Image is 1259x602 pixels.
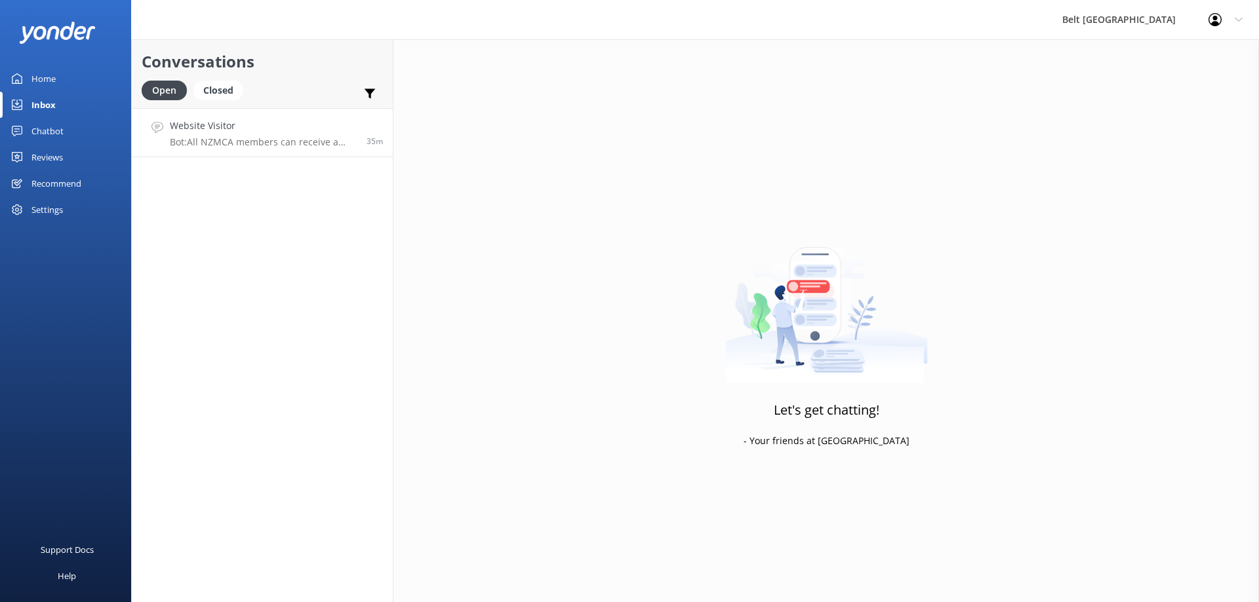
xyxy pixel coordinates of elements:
[170,119,357,133] h4: Website Visitor
[31,170,81,197] div: Recommend
[132,108,393,157] a: Website VisitorBot:All NZMCA members can receive a 10% discount when booking 3 or more nights. Pl...
[170,136,357,148] p: Bot: All NZMCA members can receive a 10% discount when booking 3 or more nights. Please contact u...
[193,83,250,97] a: Closed
[41,536,94,563] div: Support Docs
[58,563,76,589] div: Help
[31,118,64,144] div: Chatbot
[193,81,243,100] div: Closed
[774,400,879,421] h3: Let's get chatting!
[142,83,193,97] a: Open
[20,22,95,43] img: yonder-white-logo.png
[31,144,63,170] div: Reviews
[142,81,187,100] div: Open
[367,136,383,147] span: 04:08pm 20-Aug-2025 (UTC +12:00) Pacific/Auckland
[744,434,909,448] p: - Your friends at [GEOGRAPHIC_DATA]
[725,219,928,383] img: artwork of a man stealing a conversation from at giant smartphone
[31,92,56,118] div: Inbox
[31,197,63,223] div: Settings
[142,49,383,74] h2: Conversations
[31,66,56,92] div: Home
